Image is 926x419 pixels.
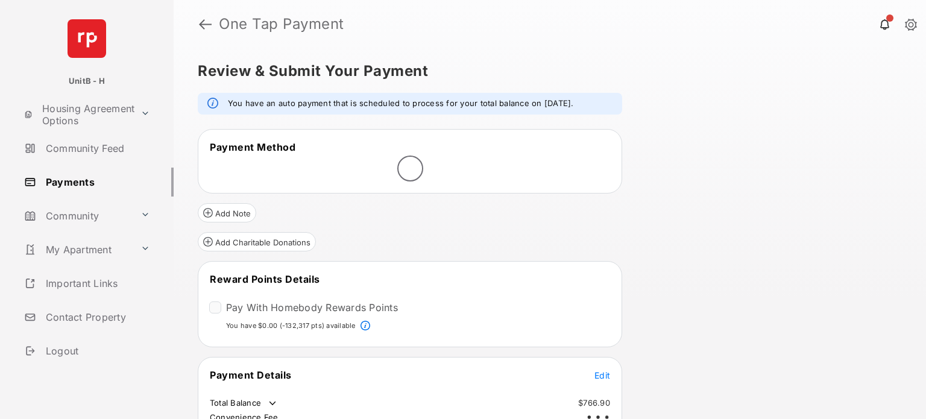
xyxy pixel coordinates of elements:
em: You have an auto payment that is scheduled to process for your total balance on [DATE]. [228,98,574,110]
a: Logout [19,336,174,365]
button: Add Note [198,203,256,222]
h5: Review & Submit Your Payment [198,64,892,78]
p: UnitB - H [69,75,105,87]
a: Community Feed [19,134,174,163]
a: Contact Property [19,303,174,332]
a: Payments [19,168,174,197]
span: Reward Points Details [210,273,320,285]
a: Community [19,201,136,230]
label: Pay With Homebody Rewards Points [226,301,398,313]
p: You have $0.00 (-132,317 pts) available [226,321,356,331]
strong: One Tap Payment [219,17,344,31]
a: Housing Agreement Options [19,100,136,129]
span: Payment Details [210,369,292,381]
span: Edit [594,370,610,380]
span: Payment Method [210,141,295,153]
a: Important Links [19,269,155,298]
a: My Apartment [19,235,136,264]
td: Total Balance [209,397,279,409]
button: Add Charitable Donations [198,232,316,251]
td: $766.90 [578,397,611,408]
button: Edit [594,369,610,381]
img: svg+xml;base64,PHN2ZyB4bWxucz0iaHR0cDovL3d3dy53My5vcmcvMjAwMC9zdmciIHdpZHRoPSI2NCIgaGVpZ2h0PSI2NC... [68,19,106,58]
